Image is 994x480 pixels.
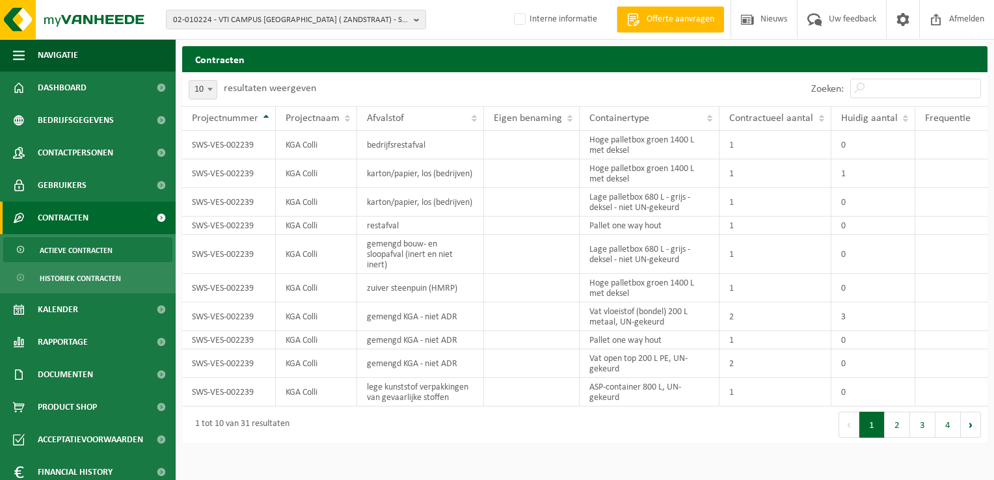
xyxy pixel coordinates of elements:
[182,159,276,188] td: SWS-VES-002239
[357,331,484,349] td: gemengd KGA - niet ADR
[189,81,217,99] span: 10
[580,349,720,378] td: Vat open top 200 L PE, UN-gekeurd
[831,131,915,159] td: 0
[182,378,276,407] td: SWS-VES-002239
[719,302,831,331] td: 2
[885,412,910,438] button: 2
[357,188,484,217] td: karton/papier, los (bedrijven)
[841,113,898,124] span: Huidig aantal
[182,46,987,72] h2: Contracten
[831,159,915,188] td: 1
[357,159,484,188] td: karton/papier, los (bedrijven)
[839,412,859,438] button: Previous
[3,237,172,262] a: Actieve contracten
[38,391,97,423] span: Product Shop
[617,7,724,33] a: Offerte aanvragen
[580,235,720,274] td: Lage palletbox 680 L - grijs - deksel - niet UN-gekeurd
[580,217,720,235] td: Pallet one way hout
[182,188,276,217] td: SWS-VES-002239
[831,274,915,302] td: 0
[38,104,114,137] span: Bedrijfsgegevens
[182,302,276,331] td: SWS-VES-002239
[276,349,357,378] td: KGA Colli
[831,235,915,274] td: 0
[719,159,831,188] td: 1
[961,412,981,438] button: Next
[494,113,562,124] span: Eigen benaming
[729,113,813,124] span: Contractueel aantal
[276,235,357,274] td: KGA Colli
[166,10,426,29] button: 02-010224 - VTI CAMPUS [GEOGRAPHIC_DATA] ( ZANDSTRAAT) - SINT-ANDRIES
[859,412,885,438] button: 1
[182,131,276,159] td: SWS-VES-002239
[580,131,720,159] td: Hoge palletbox groen 1400 L met deksel
[511,10,597,29] label: Interne informatie
[276,217,357,235] td: KGA Colli
[719,188,831,217] td: 1
[935,412,961,438] button: 4
[831,349,915,378] td: 0
[357,217,484,235] td: restafval
[719,274,831,302] td: 1
[719,378,831,407] td: 1
[38,72,87,104] span: Dashboard
[3,265,172,290] a: Historiek contracten
[719,235,831,274] td: 1
[182,235,276,274] td: SWS-VES-002239
[182,349,276,378] td: SWS-VES-002239
[189,80,217,100] span: 10
[40,266,121,291] span: Historiek contracten
[580,378,720,407] td: ASP-container 800 L, UN-gekeurd
[925,113,971,124] span: Frequentie
[182,217,276,235] td: SWS-VES-002239
[38,39,78,72] span: Navigatie
[192,113,258,124] span: Projectnummer
[38,423,143,456] span: Acceptatievoorwaarden
[38,293,78,326] span: Kalender
[831,378,915,407] td: 0
[580,274,720,302] td: Hoge palletbox groen 1400 L met deksel
[580,159,720,188] td: Hoge palletbox groen 1400 L met deksel
[719,331,831,349] td: 1
[357,378,484,407] td: lege kunststof verpakkingen van gevaarlijke stoffen
[910,412,935,438] button: 3
[38,137,113,169] span: Contactpersonen
[719,131,831,159] td: 1
[580,188,720,217] td: Lage palletbox 680 L - grijs - deksel - niet UN-gekeurd
[276,159,357,188] td: KGA Colli
[811,84,844,94] label: Zoeken:
[367,113,404,124] span: Afvalstof
[276,331,357,349] td: KGA Colli
[831,188,915,217] td: 0
[719,217,831,235] td: 1
[357,274,484,302] td: zuiver steenpuin (HMRP)
[831,302,915,331] td: 3
[38,202,88,234] span: Contracten
[276,302,357,331] td: KGA Colli
[589,113,649,124] span: Containertype
[189,413,289,436] div: 1 tot 10 van 31 resultaten
[276,188,357,217] td: KGA Colli
[580,302,720,331] td: Vat vloeistof (bondel) 200 L metaal, UN-gekeurd
[357,131,484,159] td: bedrijfsrestafval
[357,349,484,378] td: gemengd KGA - niet ADR
[719,349,831,378] td: 2
[224,83,316,94] label: resultaten weergeven
[40,238,113,263] span: Actieve contracten
[276,378,357,407] td: KGA Colli
[38,358,93,391] span: Documenten
[276,131,357,159] td: KGA Colli
[643,13,718,26] span: Offerte aanvragen
[831,331,915,349] td: 0
[182,331,276,349] td: SWS-VES-002239
[580,331,720,349] td: Pallet one way hout
[286,113,340,124] span: Projectnaam
[173,10,409,30] span: 02-010224 - VTI CAMPUS [GEOGRAPHIC_DATA] ( ZANDSTRAAT) - SINT-ANDRIES
[182,274,276,302] td: SWS-VES-002239
[38,326,88,358] span: Rapportage
[276,274,357,302] td: KGA Colli
[38,169,87,202] span: Gebruikers
[357,235,484,274] td: gemengd bouw- en sloopafval (inert en niet inert)
[831,217,915,235] td: 0
[357,302,484,331] td: gemengd KGA - niet ADR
